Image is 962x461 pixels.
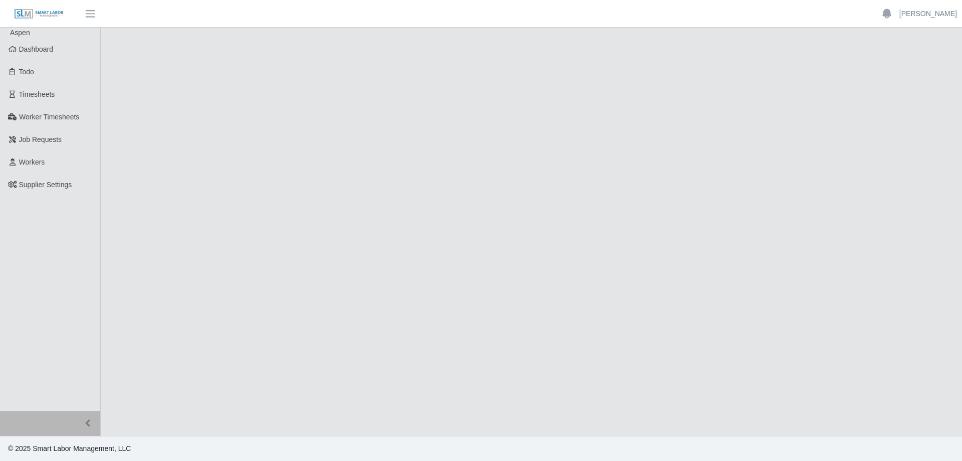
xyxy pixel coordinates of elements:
span: Timesheets [19,90,55,98]
span: Workers [19,158,45,166]
span: Dashboard [19,45,54,53]
img: SLM Logo [14,9,64,20]
span: Worker Timesheets [19,113,79,121]
a: [PERSON_NAME] [899,9,957,19]
span: Job Requests [19,135,62,143]
span: Supplier Settings [19,181,72,189]
span: Todo [19,68,34,76]
span: Aspen [10,29,30,37]
span: © 2025 Smart Labor Management, LLC [8,444,131,452]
